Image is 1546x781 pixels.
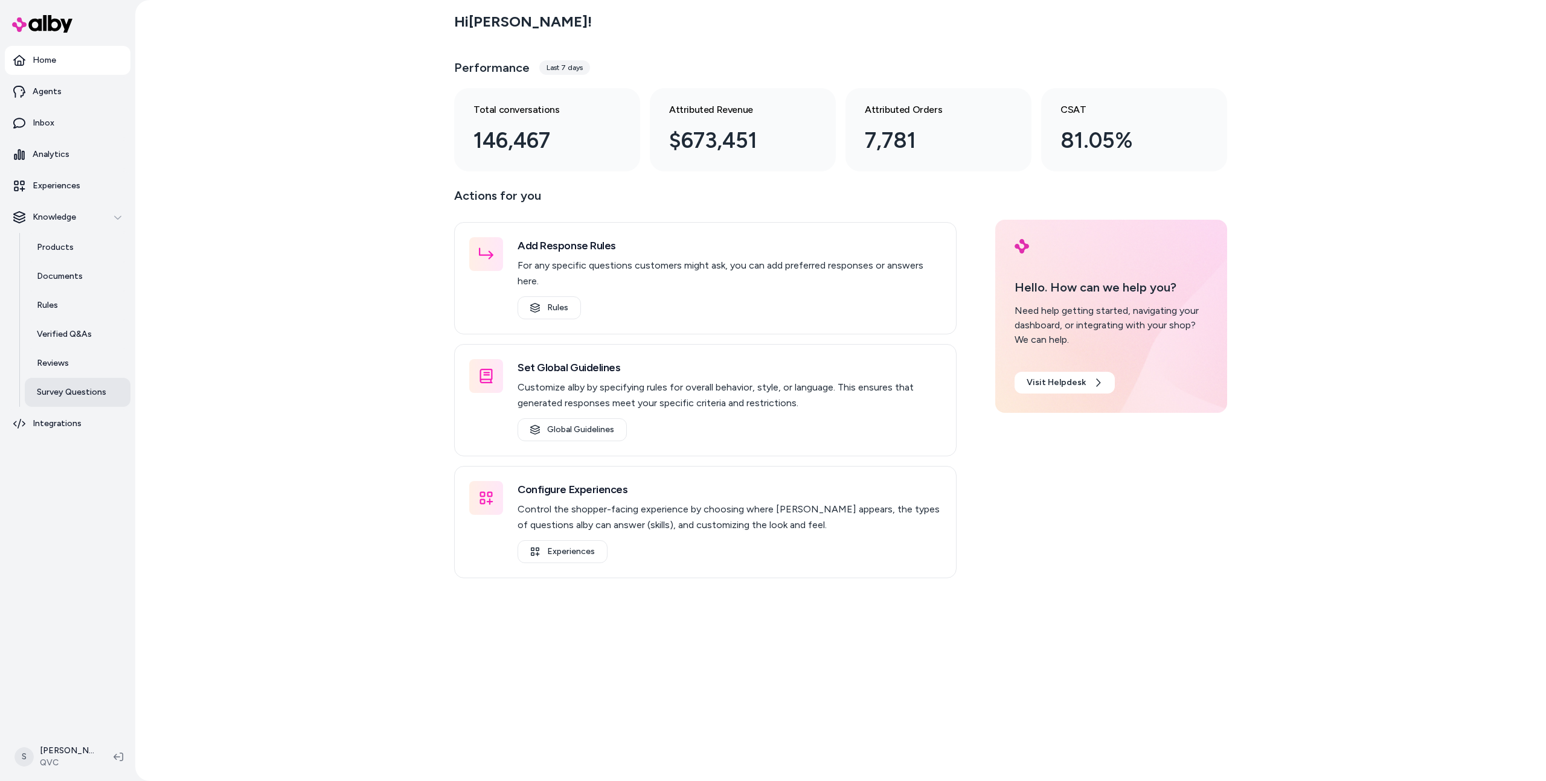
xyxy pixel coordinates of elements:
[7,738,104,776] button: S[PERSON_NAME]QVC
[5,140,130,169] a: Analytics
[1015,304,1208,347] div: Need help getting started, navigating your dashboard, or integrating with your shop? We can help.
[518,540,608,563] a: Experiences
[473,124,601,157] div: 146,467
[1041,88,1227,171] a: CSAT 81.05%
[1015,239,1029,253] img: alby Logo
[1015,372,1115,394] a: Visit Helpdesk
[518,502,941,533] p: Control the shopper-facing experience by choosing where [PERSON_NAME] appears, the types of quest...
[454,59,530,76] h3: Performance
[37,386,106,398] p: Survey Questions
[40,757,94,769] span: QVC
[5,409,130,438] a: Integrations
[5,46,130,75] a: Home
[25,233,130,262] a: Products
[518,418,627,441] a: Global Guidelines
[1015,278,1208,296] p: Hello. How can we help you?
[25,349,130,378] a: Reviews
[1060,103,1188,117] h3: CSAT
[669,124,797,157] div: $673,451
[5,171,130,200] a: Experiences
[25,378,130,407] a: Survey Questions
[33,117,54,129] p: Inbox
[454,88,640,171] a: Total conversations 146,467
[12,15,72,33] img: alby Logo
[539,60,590,75] div: Last 7 days
[518,481,941,498] h3: Configure Experiences
[669,103,797,117] h3: Attributed Revenue
[33,418,82,430] p: Integrations
[14,747,34,767] span: S
[5,109,130,138] a: Inbox
[518,296,581,319] a: Rules
[5,77,130,106] a: Agents
[33,54,56,66] p: Home
[37,328,92,340] p: Verified Q&As
[33,148,69,161] p: Analytics
[33,211,76,223] p: Knowledge
[454,13,592,31] h2: Hi [PERSON_NAME] !
[518,359,941,376] h3: Set Global Guidelines
[865,103,993,117] h3: Attributed Orders
[37,241,74,253] p: Products
[37,299,58,311] p: Rules
[33,86,62,98] p: Agents
[518,258,941,289] p: For any specific questions customers might ask, you can add preferred responses or answers here.
[40,745,94,757] p: [PERSON_NAME]
[454,186,957,215] p: Actions for you
[37,270,83,282] p: Documents
[865,124,993,157] div: 7,781
[5,203,130,232] button: Knowledge
[25,320,130,349] a: Verified Q&As
[25,262,130,291] a: Documents
[33,180,80,192] p: Experiences
[845,88,1031,171] a: Attributed Orders 7,781
[518,380,941,411] p: Customize alby by specifying rules for overall behavior, style, or language. This ensures that ge...
[37,357,69,369] p: Reviews
[518,237,941,254] h3: Add Response Rules
[25,291,130,320] a: Rules
[473,103,601,117] h3: Total conversations
[650,88,836,171] a: Attributed Revenue $673,451
[1060,124,1188,157] div: 81.05%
